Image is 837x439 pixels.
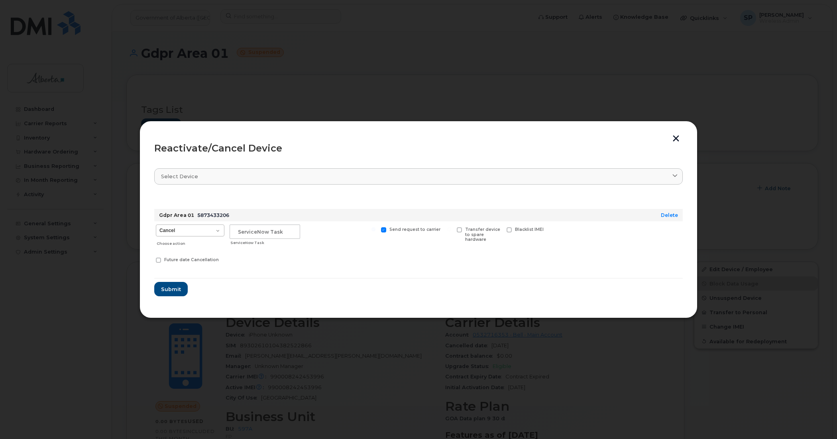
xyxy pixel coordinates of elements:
span: Transfer device to spare hardware [465,227,500,242]
span: Future date Cancellation [164,257,219,262]
input: Transfer device to spare hardware [447,227,451,231]
button: Submit [154,282,188,296]
input: ServiceNow Task [230,224,300,239]
span: Submit [161,285,181,293]
input: Blacklist IMEI [497,227,501,231]
div: Choose action [157,237,224,247]
strong: Gdpr Area 01 [159,212,194,218]
a: Delete [661,212,678,218]
span: Select device [161,173,198,180]
div: Reactivate/Cancel Device [154,144,683,153]
span: Send request to carrier [389,227,440,232]
span: 5873433206 [197,212,229,218]
input: Send request to carrier [371,227,375,231]
span: Blacklist IMEI [515,227,544,232]
a: Select device [154,168,683,185]
div: ServiceNow Task [230,240,300,246]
